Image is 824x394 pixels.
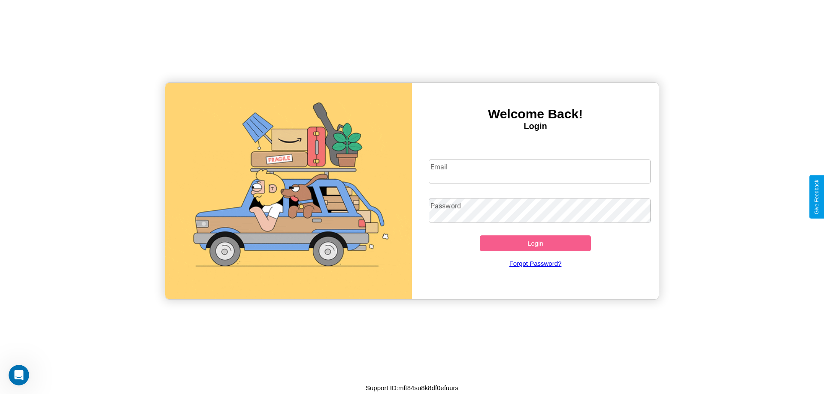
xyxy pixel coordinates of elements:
h3: Welcome Back! [412,107,659,121]
p: Support ID: mft84su8k8df0efuurs [366,382,458,394]
img: gif [165,83,412,299]
a: Forgot Password? [424,251,647,276]
h4: Login [412,121,659,131]
iframe: Intercom live chat [9,365,29,385]
button: Login [480,235,591,251]
div: Give Feedback [814,180,820,214]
